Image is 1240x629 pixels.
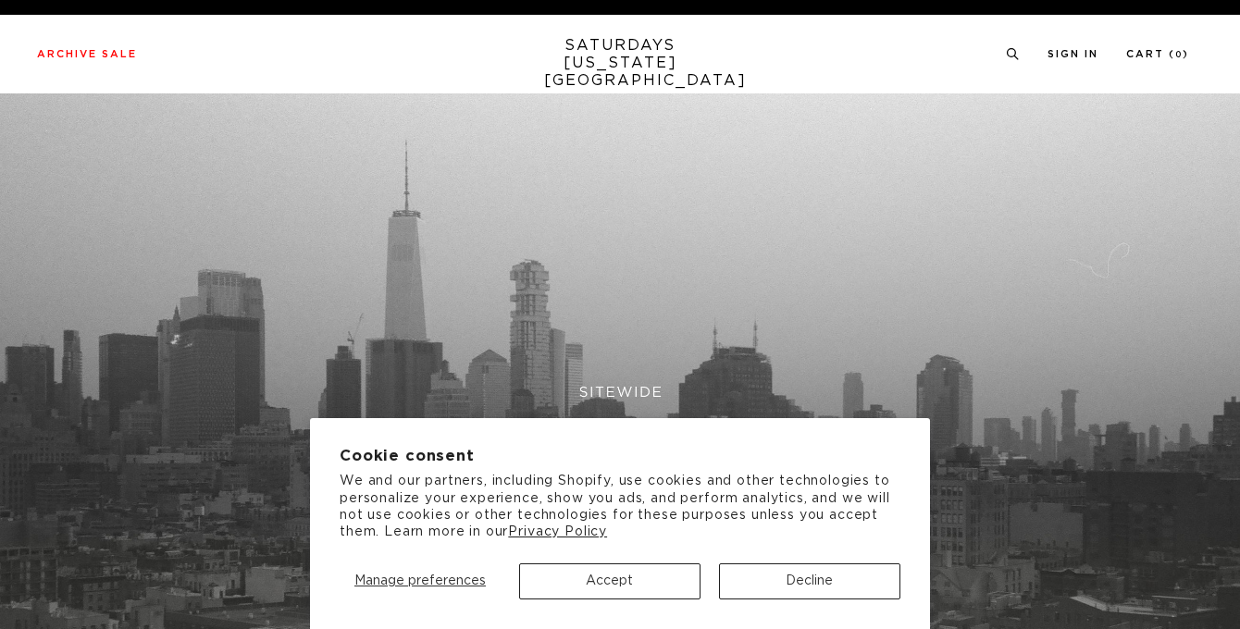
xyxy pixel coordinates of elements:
p: We and our partners, including Shopify, use cookies and other technologies to personalize your ex... [340,473,900,540]
a: SATURDAYS[US_STATE][GEOGRAPHIC_DATA] [544,37,697,90]
a: Privacy Policy [508,525,607,538]
a: Archive Sale [37,49,137,59]
a: Cart (0) [1126,49,1189,59]
span: Manage preferences [354,574,486,587]
button: Decline [719,563,900,599]
button: Accept [519,563,701,599]
h2: Cookie consent [340,448,900,465]
a: Sign In [1048,49,1098,59]
button: Manage preferences [340,563,501,599]
small: 0 [1175,51,1183,59]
